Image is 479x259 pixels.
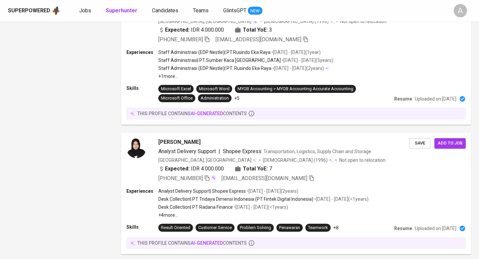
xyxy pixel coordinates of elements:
span: Add to job [438,139,462,147]
p: Analyst Delivery Support | Shopee Express [158,188,246,194]
b: Superhunter [106,7,137,14]
p: • [DATE] - [DATE] ( <1 years ) [313,196,369,202]
b: Expected: [165,26,190,34]
div: MYOB Accounting > MYOB Accounting Accurate Accounting [238,86,353,92]
a: GlintsGPT NEW [223,7,262,15]
p: • [DATE] - [DATE] ( 2 years ) [246,188,298,194]
p: Uploaded on [DATE] [415,96,456,102]
div: Result Oriented [161,225,190,231]
span: [EMAIL_ADDRESS][DOMAIN_NAME] [216,36,301,43]
p: Staff Administrasi | PT.Sumber Kaca [GEOGRAPHIC_DATA] [158,57,281,64]
p: • [DATE] - [DATE] ( <1 years ) [233,204,288,210]
a: Superpoweredapp logo [8,6,61,16]
div: Penawaran [279,225,300,231]
p: +4 more ... [158,212,369,218]
p: Uploaded on [DATE] [415,225,456,232]
p: +5 [234,95,239,102]
span: AI-generated [191,111,223,116]
a: [PERSON_NAME]Analyst Delivery Support|Shopee ExpressTransportation, Logistics, Supply Chain and S... [121,133,471,254]
span: Analyst Delivery Support [158,148,216,154]
div: IDR 4.000.000 [158,26,224,34]
span: Shopee Express [223,148,261,154]
div: Superpowered [8,7,50,15]
a: Teams [193,7,210,15]
span: NEW [248,8,262,14]
a: Jobs [79,7,92,15]
div: A [454,4,467,17]
p: • [DATE] - [DATE] ( 2 years ) [271,65,324,72]
span: Teams [193,7,209,14]
span: Transportation, Logistics, Supply Chain and Storage [263,149,371,154]
span: [EMAIL_ADDRESS][DOMAIN_NAME] [222,175,307,181]
img: app logo [52,6,61,16]
p: this profile contains contents [137,110,247,117]
div: Problem Solving [240,225,271,231]
p: Experiences [126,49,158,56]
span: [PHONE_NUMBER] [158,175,203,181]
button: Add to job [434,138,466,148]
p: Skills [126,224,158,230]
a: Candidates [152,7,180,15]
p: Not open to relocation [339,157,386,163]
img: eefaf7f02054c9bd2d51a13cf7b97908.jpg [126,138,146,158]
p: Skills [126,85,158,92]
div: Customer Service [198,225,232,231]
div: Administration [201,95,229,102]
span: [PHONE_NUMBER] [158,36,203,43]
div: Microsoft Office [161,95,193,102]
p: this profile contains contents [137,240,247,246]
div: IDR 4.000.000 [158,165,224,173]
b: Total YoE: [243,26,268,34]
div: Microsoft Excel [161,86,191,92]
span: AI-generated [191,240,223,246]
p: Desk Collection | PT Tridaya Dimensi Indonesia (PT Fintek Digital Indonesia) [158,196,313,202]
p: Experiences [126,188,158,194]
span: [PERSON_NAME] [158,138,201,146]
span: 3 [269,26,272,34]
div: Microsoft Word [199,86,230,92]
b: Expected: [165,165,190,173]
p: Resume [394,225,412,232]
p: +1 more ... [158,73,333,80]
span: | [219,147,220,155]
div: (1996) [263,157,333,163]
div: Teamwork [308,225,328,231]
img: magic_wand.svg [211,175,216,180]
p: +8 [333,224,339,231]
span: GlintsGPT [223,7,246,14]
span: [DEMOGRAPHIC_DATA] [263,157,314,163]
span: 7 [269,165,272,173]
a: Superhunter [106,7,139,15]
p: • [DATE] - [DATE] ( 1 year ) [270,49,321,56]
p: Staff Administrasi (EDP Nestle) | PT. Rusindo Eka Raya [158,65,271,72]
div: [GEOGRAPHIC_DATA], [GEOGRAPHIC_DATA] [158,157,256,163]
span: Save [412,139,427,147]
p: Desk Collection | PT Radana Finance [158,204,233,210]
p: Resume [394,96,412,102]
button: Save [409,138,430,148]
b: Total YoE: [243,165,268,173]
span: Jobs [79,7,91,14]
p: Staff Administrasi (EDP Nestle) | PT.Rusindo Eka Raya [158,49,270,56]
p: • [DATE] - [DATE] ( 5 years ) [281,57,333,64]
span: Candidates [152,7,178,14]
